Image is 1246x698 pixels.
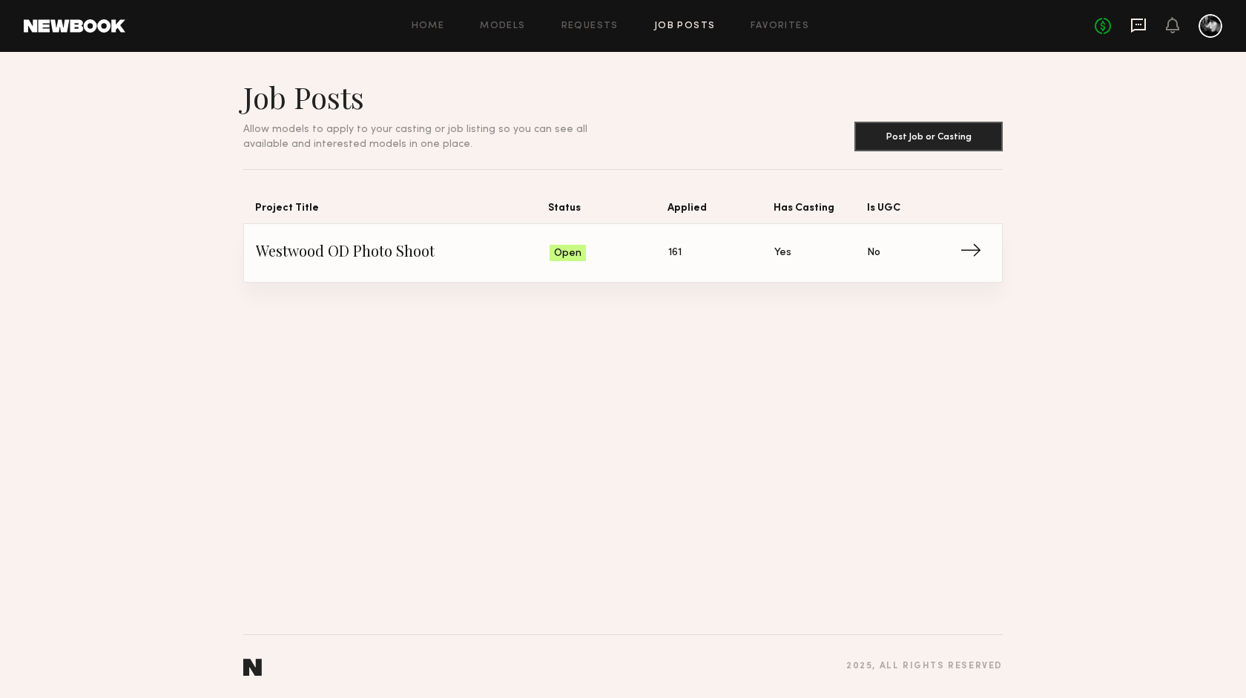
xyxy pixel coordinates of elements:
[774,200,867,223] span: Has Casting
[867,245,880,261] span: No
[867,200,960,223] span: Is UGC
[846,662,1003,671] div: 2025 , all rights reserved
[561,22,619,31] a: Requests
[654,22,716,31] a: Job Posts
[243,125,587,149] span: Allow models to apply to your casting or job listing so you can see all available and interested ...
[243,79,623,116] h1: Job Posts
[554,246,581,261] span: Open
[255,200,548,223] span: Project Title
[480,22,525,31] a: Models
[412,22,445,31] a: Home
[751,22,809,31] a: Favorites
[667,200,774,223] span: Applied
[548,200,667,223] span: Status
[668,245,682,261] span: 161
[256,242,550,264] span: Westwood OD Photo Shoot
[960,242,990,264] span: →
[774,245,791,261] span: Yes
[854,122,1003,151] button: Post Job or Casting
[256,224,990,282] a: Westwood OD Photo ShootOpen161YesNo→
